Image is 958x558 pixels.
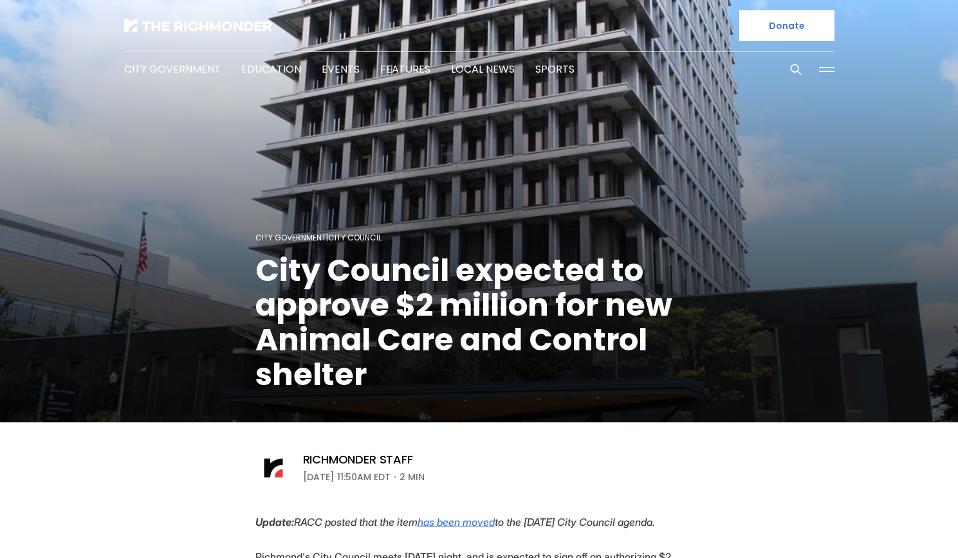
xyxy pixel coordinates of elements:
a: Local News [451,62,515,76]
h1: City Council expected to approve $2 million for new Animal Care and Control shelter [255,253,703,392]
div: | [255,230,703,246]
a: City Government [255,232,326,243]
button: Search this site [786,60,806,79]
time: [DATE] 11:50AM EDT [303,469,391,485]
span: 2 min [400,469,425,485]
a: Features [380,62,430,76]
a: Education [241,62,301,76]
em: RACC posted that the item [255,516,418,528]
iframe: portal-trigger [849,495,958,558]
em: to the [DATE] City Council agenda. [495,516,655,528]
img: Richmonder Staff [255,450,291,486]
a: has been moved [418,516,495,528]
a: City Government [124,62,221,76]
a: City Council [328,232,382,243]
strong: Update: [255,516,294,528]
a: Donate [739,10,834,41]
a: Events [322,62,360,76]
img: The Richmonder [124,19,272,32]
a: Sports [535,62,575,76]
a: Richmonder Staff [303,452,413,467]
